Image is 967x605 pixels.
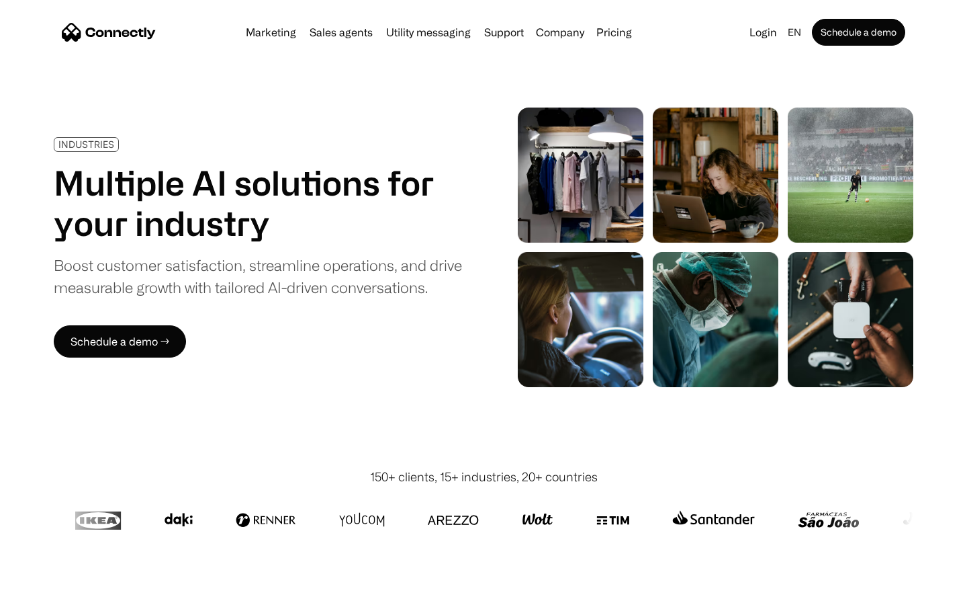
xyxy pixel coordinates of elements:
h1: Multiple AI solutions for your industry [54,163,462,243]
aside: Language selected: English [13,580,81,600]
a: Schedule a demo → [54,325,186,358]
div: Company [536,23,584,42]
div: INDUSTRIES [58,139,114,149]
div: 150+ clients, 15+ industries, 20+ countries [370,468,598,486]
ul: Language list [27,581,81,600]
div: Boost customer satisfaction, streamline operations, and drive measurable growth with tailored AI-... [54,254,462,298]
a: Sales agents [304,27,378,38]
a: Marketing [240,27,302,38]
a: Utility messaging [381,27,476,38]
a: Support [479,27,529,38]
a: Pricing [591,27,637,38]
a: Login [744,23,782,42]
div: en [788,23,801,42]
a: Schedule a demo [812,19,905,46]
